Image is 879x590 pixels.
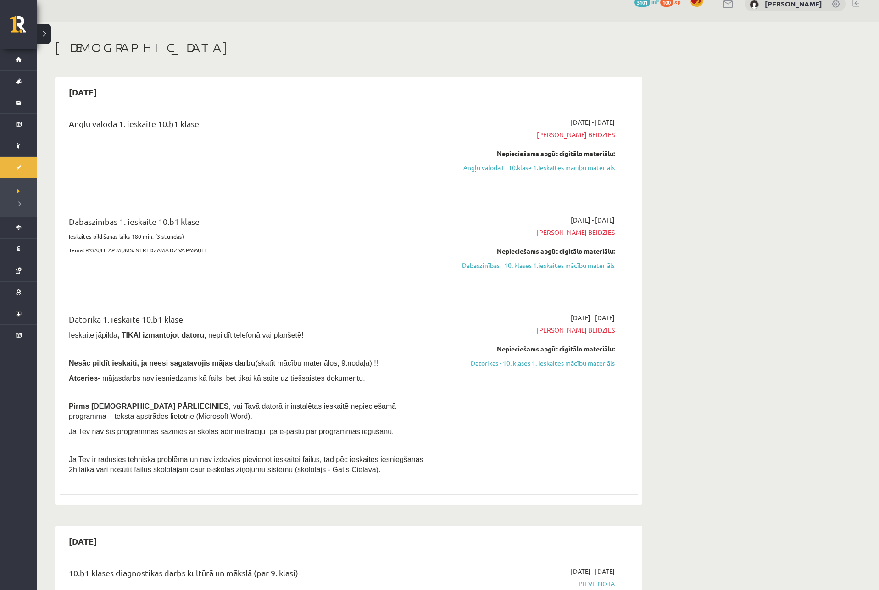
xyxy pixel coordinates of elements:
b: Atceries [69,374,98,382]
b: , TIKAI izmantojot datoru [117,331,204,339]
a: Datorikas - 10. klases 1. ieskaites mācību materiāls [442,358,615,368]
span: Pirms [DEMOGRAPHIC_DATA] PĀRLIECINIES [69,402,229,410]
h2: [DATE] [60,81,106,103]
div: Nepieciešams apgūt digitālo materiālu: [442,246,615,256]
span: - mājasdarbs nav iesniedzams kā fails, bet tikai kā saite uz tiešsaistes dokumentu. [69,374,365,382]
span: (skatīt mācību materiālos, 9.nodaļa)!!! [255,359,378,367]
div: Datorika 1. ieskaite 10.b1 klase [69,313,428,330]
a: Angļu valoda I - 10.klase 1.ieskaites mācību materiāls [442,163,615,173]
h2: [DATE] [60,530,106,552]
div: Dabaszinības 1. ieskaite 10.b1 klase [69,215,428,232]
h1: [DEMOGRAPHIC_DATA] [55,40,642,56]
span: Ja Tev nav šīs programmas sazinies ar skolas administrāciju pa e-pastu par programmas iegūšanu. [69,428,394,435]
span: Ja Tev ir radusies tehniska problēma un nav izdevies pievienot ieskaitei failus, tad pēc ieskaite... [69,456,423,473]
p: Ieskaites pildīšanas laiks 180 min. (3 stundas) [69,232,428,240]
div: Angļu valoda 1. ieskaite 10.b1 klase [69,117,428,134]
span: [DATE] - [DATE] [571,117,615,127]
span: [DATE] - [DATE] [571,215,615,225]
span: [DATE] - [DATE] [571,313,615,323]
div: Nepieciešams apgūt digitālo materiālu: [442,149,615,158]
a: Rīgas 1. Tālmācības vidusskola [10,16,37,39]
div: Nepieciešams apgūt digitālo materiālu: [442,344,615,354]
span: [PERSON_NAME] beidzies [442,325,615,335]
div: 10.b1 klases diagnostikas darbs kultūrā un mākslā (par 9. klasi) [69,567,428,584]
span: Ieskaite jāpilda , nepildīt telefonā vai planšetē! [69,331,303,339]
span: Nesāc pildīt ieskaiti, ja neesi sagatavojis mājas darbu [69,359,255,367]
span: [DATE] - [DATE] [571,567,615,576]
span: [PERSON_NAME] beidzies [442,130,615,139]
p: Tēma: PASAULE AP MUMS. NEREDZAMĀ DZĪVĀ PASAULE [69,246,428,254]
a: Dabaszinības - 10. klases 1.ieskaites mācību materiāls [442,261,615,270]
span: Pievienota [442,579,615,589]
span: [PERSON_NAME] beidzies [442,228,615,237]
span: , vai Tavā datorā ir instalētas ieskaitē nepieciešamā programma – teksta apstrādes lietotne (Micr... [69,402,396,420]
